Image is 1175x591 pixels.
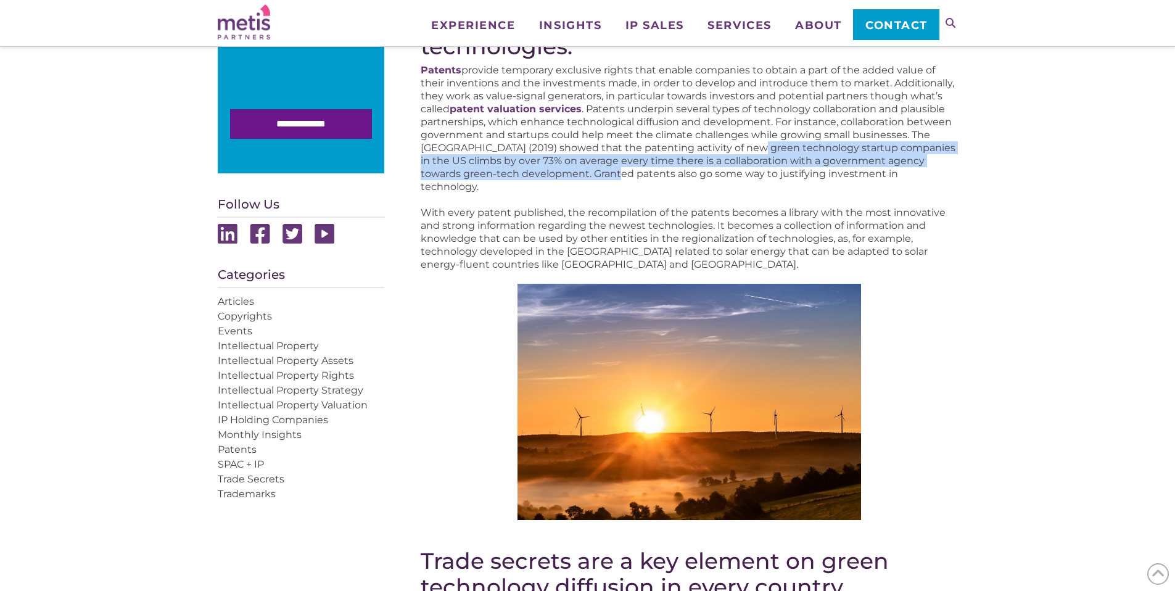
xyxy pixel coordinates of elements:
img: Linkedin [218,224,237,244]
a: Intellectual Property [218,340,319,352]
img: Twitter [282,224,302,244]
a: Copyrights [218,310,272,322]
h4: Categories [218,268,384,288]
a: Patents [218,444,257,455]
img: Metis Properties & Green Technology IP Innovations [517,284,861,520]
span: Contact [865,20,928,31]
a: Intellectual Property Rights [218,370,354,381]
span: Experience [431,20,515,31]
a: patent valuation services [450,103,582,115]
a: Articles [218,295,254,307]
h4: Follow Us [218,198,384,218]
span: Services [707,20,771,31]
img: Metis Partners [218,4,270,39]
a: Events [218,325,252,337]
img: Youtube [315,224,334,244]
span: Back to Top [1147,563,1169,585]
a: Contact [853,9,939,40]
a: Patents [421,64,461,76]
a: Intellectual Property Assets [218,355,353,366]
iframe: reCAPTCHA [230,51,418,99]
img: Facebook [250,224,270,244]
p: provide temporary exclusive rights that enable companies to obtain a part of the added value of t... [421,64,957,193]
p: With every patent published, the recompilation of the patents becomes a library with the most inn... [421,206,957,271]
span: About [795,20,842,31]
a: IP Holding Companies [218,414,328,426]
span: Insights [539,20,601,31]
a: Trade Secrets [218,473,284,485]
a: Intellectual Property Valuation [218,399,368,411]
a: Trademarks [218,488,276,500]
a: Monthly Insights [218,429,302,440]
a: Intellectual Property Strategy [218,384,363,396]
a: SPAC + IP [218,458,264,470]
span: IP Sales [625,20,684,31]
